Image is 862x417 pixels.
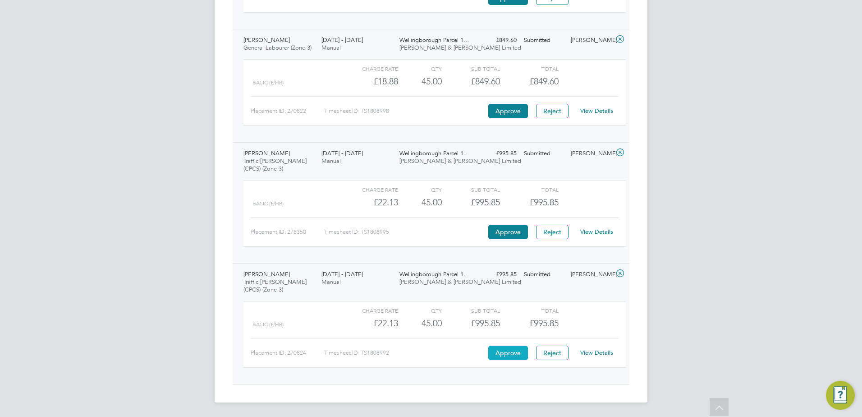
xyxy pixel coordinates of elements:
[321,44,341,51] span: Manual
[488,104,528,118] button: Approve
[473,146,520,161] div: £995.85
[442,305,500,316] div: Sub Total
[340,195,398,210] div: £22.13
[243,149,290,157] span: [PERSON_NAME]
[442,63,500,74] div: Sub Total
[398,305,442,316] div: QTY
[520,146,567,161] div: Submitted
[340,63,398,74] div: Charge rate
[324,104,486,118] div: Timesheet ID: TS1808998
[567,33,614,48] div: [PERSON_NAME]
[252,321,284,328] span: Basic (£/HR)
[398,316,442,331] div: 45.00
[520,33,567,48] div: Submitted
[399,157,521,165] span: [PERSON_NAME] & [PERSON_NAME] Limited
[251,225,324,239] div: Placement ID: 278350
[536,346,569,360] button: Reject
[399,149,469,157] span: Wellingborough Parcel 1…
[252,200,284,207] span: Basic (£/HR)
[251,346,324,360] div: Placement ID: 270824
[398,195,442,210] div: 45.00
[500,184,558,195] div: Total
[442,195,500,210] div: £995.85
[398,184,442,195] div: QTY
[580,107,613,115] a: View Details
[398,74,442,89] div: 45.00
[473,33,520,48] div: £849.60
[529,76,559,87] span: £849.60
[442,184,500,195] div: Sub Total
[500,63,558,74] div: Total
[580,228,613,236] a: View Details
[321,36,363,44] span: [DATE] - [DATE]
[442,74,500,89] div: £849.60
[324,346,486,360] div: Timesheet ID: TS1808992
[340,316,398,331] div: £22.13
[321,278,341,286] span: Manual
[321,270,363,278] span: [DATE] - [DATE]
[399,278,521,286] span: [PERSON_NAME] & [PERSON_NAME] Limited
[826,381,855,410] button: Engage Resource Center
[520,267,567,282] div: Submitted
[252,79,284,86] span: Basic (£/HR)
[399,44,521,51] span: [PERSON_NAME] & [PERSON_NAME] Limited
[500,305,558,316] div: Total
[340,184,398,195] div: Charge rate
[488,225,528,239] button: Approve
[251,104,324,118] div: Placement ID: 270822
[399,270,469,278] span: Wellingborough Parcel 1…
[529,197,559,208] span: £995.85
[399,36,469,44] span: Wellingborough Parcel 1…
[243,36,290,44] span: [PERSON_NAME]
[243,278,307,293] span: Traffic [PERSON_NAME] (CPCS) (Zone 3)
[529,318,559,329] span: £995.85
[536,225,569,239] button: Reject
[243,270,290,278] span: [PERSON_NAME]
[243,157,307,172] span: Traffic [PERSON_NAME] (CPCS) (Zone 3)
[398,63,442,74] div: QTY
[321,149,363,157] span: [DATE] - [DATE]
[488,346,528,360] button: Approve
[442,316,500,331] div: £995.85
[340,305,398,316] div: Charge rate
[567,267,614,282] div: [PERSON_NAME]
[536,104,569,118] button: Reject
[580,349,613,357] a: View Details
[567,146,614,161] div: [PERSON_NAME]
[324,225,486,239] div: Timesheet ID: TS1808995
[321,157,341,165] span: Manual
[243,44,312,51] span: General Labourer (Zone 3)
[340,74,398,89] div: £18.88
[473,267,520,282] div: £995.85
